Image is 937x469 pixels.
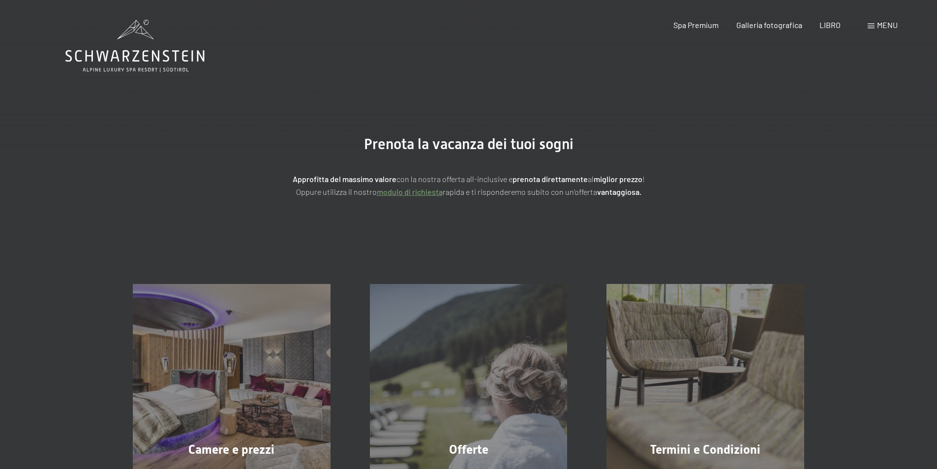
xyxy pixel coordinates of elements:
[449,442,488,457] font: Offerte
[588,174,594,184] font: al
[188,442,274,457] font: Camere e prezzi
[650,442,760,457] font: Termini e Condizioni
[877,20,898,30] font: menu
[642,174,645,184] font: !
[819,20,841,30] a: LIBRO
[673,20,719,30] a: Spa Premium
[396,174,513,184] font: con la nostra offerta all-inclusive e
[377,187,443,196] a: modulo di richiesta
[597,187,641,196] font: vantaggiosa.
[443,187,597,196] font: rapida e ti risponderemo subito con un'offerta
[293,174,396,184] font: Approfitta del massimo valore
[736,20,802,30] a: Galleria fotografica
[364,135,574,153] font: Prenota la vacanza dei tuoi sogni
[513,174,588,184] font: prenota direttamente
[594,174,642,184] font: miglior prezzo
[296,187,377,196] font: Oppure utilizza il nostro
